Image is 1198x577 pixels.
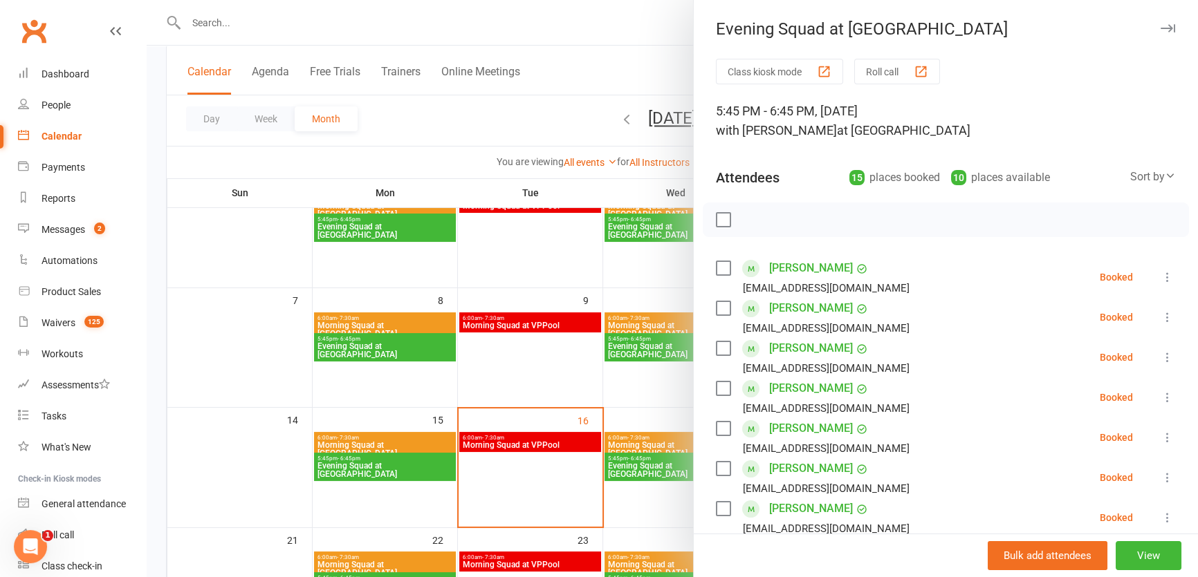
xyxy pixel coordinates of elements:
a: Payments [18,152,146,183]
a: Roll call [18,520,146,551]
span: 2 [94,223,105,234]
div: Roll call [42,529,74,540]
div: Evening Squad at [GEOGRAPHIC_DATA] [694,19,1198,39]
iframe: Intercom live chat [14,530,47,563]
div: Tasks [42,410,66,422]
a: Calendar [18,121,146,152]
div: 5:45 PM - 6:45 PM, [DATE] [716,102,1176,140]
div: Assessments [42,379,110,390]
div: What's New [42,442,91,453]
button: Roll call [854,59,940,84]
div: [EMAIL_ADDRESS][DOMAIN_NAME] [743,319,910,337]
span: at [GEOGRAPHIC_DATA] [837,123,970,138]
a: [PERSON_NAME] [769,377,853,399]
a: [PERSON_NAME] [769,498,853,520]
button: View [1116,541,1181,570]
a: Waivers 125 [18,308,146,339]
div: Booked [1100,473,1133,482]
button: Class kiosk mode [716,59,843,84]
div: Booked [1100,392,1133,402]
a: [PERSON_NAME] [769,337,853,359]
a: Workouts [18,339,146,370]
a: [PERSON_NAME] [769,417,853,439]
div: Booked [1100,433,1133,442]
div: Booked [1100,352,1133,362]
div: Workouts [42,348,83,359]
a: Assessments [18,370,146,401]
span: 1 [42,530,53,541]
div: Booked [1100,312,1133,322]
div: Booked [1100,272,1133,282]
div: Booked [1100,513,1133,522]
div: [EMAIL_ADDRESS][DOMAIN_NAME] [743,439,910,457]
div: [EMAIL_ADDRESS][DOMAIN_NAME] [743,520,910,538]
div: Calendar [42,131,82,142]
a: Tasks [18,401,146,432]
button: Bulk add attendees [988,541,1107,570]
span: with [PERSON_NAME] [716,123,837,138]
a: [PERSON_NAME] [769,297,853,319]
a: Reports [18,183,146,214]
a: Dashboard [18,59,146,90]
div: places booked [849,168,940,187]
a: Product Sales [18,276,146,308]
a: Messages 2 [18,214,146,245]
div: Sort by [1130,168,1176,186]
div: General attendance [42,498,126,509]
div: Waivers [42,317,75,328]
a: What's New [18,432,146,463]
div: 15 [849,170,865,185]
div: [EMAIL_ADDRESS][DOMAIN_NAME] [743,399,910,417]
a: Automations [18,245,146,276]
div: Automations [42,255,98,266]
div: [EMAIL_ADDRESS][DOMAIN_NAME] [743,359,910,377]
div: Reports [42,193,75,204]
a: Clubworx [17,14,51,48]
a: People [18,90,146,121]
span: 125 [84,316,104,328]
a: [PERSON_NAME] [769,257,853,279]
div: Class check-in [42,560,102,571]
a: General attendance kiosk mode [18,489,146,520]
div: Messages [42,224,85,235]
a: [PERSON_NAME] [769,457,853,480]
div: People [42,100,71,111]
div: 10 [951,170,966,185]
div: Payments [42,162,85,173]
div: places available [951,168,1050,187]
div: Attendees [716,168,780,187]
div: Dashboard [42,68,89,79]
div: [EMAIL_ADDRESS][DOMAIN_NAME] [743,279,910,297]
div: Product Sales [42,286,101,297]
div: [EMAIL_ADDRESS][DOMAIN_NAME] [743,480,910,498]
